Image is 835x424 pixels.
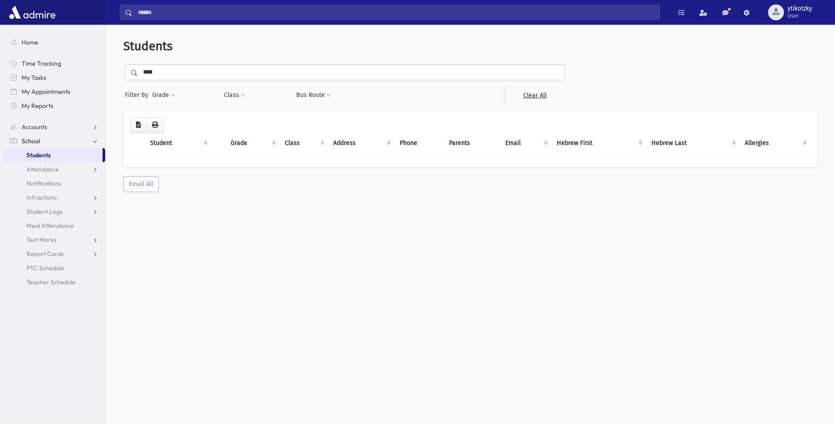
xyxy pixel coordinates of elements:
[132,4,660,20] input: Search
[225,133,280,153] th: Grade
[26,222,74,230] span: Meal Attendance
[22,137,40,145] span: School
[787,12,812,19] span: User
[500,133,552,153] th: Email
[146,117,164,133] button: Print
[4,233,105,247] a: Test Marks
[4,134,105,148] a: School
[22,102,53,110] span: My Reports
[26,250,64,258] span: Report Cards
[4,35,105,49] a: Home
[646,133,739,153] th: Hebrew Last
[123,39,173,53] span: Students
[125,90,152,100] span: Filter By
[4,275,105,289] a: Teacher Schedule
[26,151,51,159] span: Students
[123,176,159,192] button: Email All
[4,190,105,205] a: Infractions
[7,4,58,21] img: AdmirePro
[22,123,47,131] span: Accounts
[296,87,331,103] button: Bus Route
[4,56,105,71] a: Time Tracking
[26,278,76,286] span: Teacher Schedule
[22,60,61,67] span: Time Tracking
[4,205,105,219] a: Student Logs
[145,133,211,153] th: Student
[4,148,103,162] a: Students
[4,247,105,261] a: Report Cards
[444,133,500,153] th: Parents
[4,261,105,275] a: PTC Schedule
[26,208,63,216] span: Student Logs
[4,162,105,176] a: Attendance
[280,133,328,153] th: Class
[4,99,105,113] a: My Reports
[787,5,812,12] span: ytikotzky
[26,193,57,201] span: Infractions
[4,219,105,233] a: Meal Attendance
[22,74,46,82] span: My Tasks
[26,165,59,173] span: Attendance
[26,236,56,244] span: Test Marks
[152,87,176,103] button: Grade
[4,176,105,190] a: Notifications
[224,87,246,103] button: Class
[552,133,646,153] th: Hebrew First
[26,264,64,272] span: PTC Schedule
[504,87,565,103] a: Clear All
[22,88,70,96] span: My Appointments
[4,85,105,99] a: My Appointments
[328,133,394,153] th: Address
[4,120,105,134] a: Accounts
[22,38,38,46] span: Home
[739,133,810,153] th: Allergies
[130,117,147,133] button: CSV
[26,179,61,187] span: Notifications
[4,71,105,85] a: My Tasks
[394,133,444,153] th: Phone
